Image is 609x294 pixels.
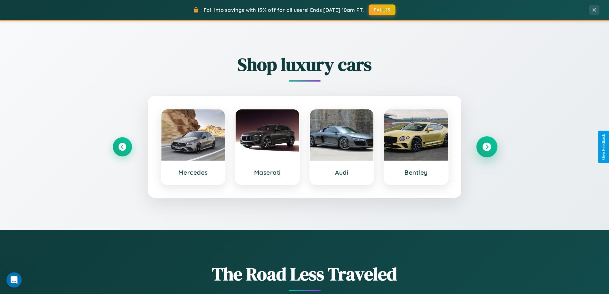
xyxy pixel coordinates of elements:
span: Fall into savings with 15% off for all users! Ends [DATE] 10am PT. [204,7,364,13]
h3: Bentley [391,169,441,176]
h1: The Road Less Traveled [113,262,496,286]
div: Give Feedback [601,134,606,160]
h3: Mercedes [168,169,219,176]
iframe: Intercom live chat [6,272,22,288]
button: FALL15 [369,4,395,15]
h3: Maserati [242,169,293,176]
h3: Audi [316,169,367,176]
h2: Shop luxury cars [113,52,496,77]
